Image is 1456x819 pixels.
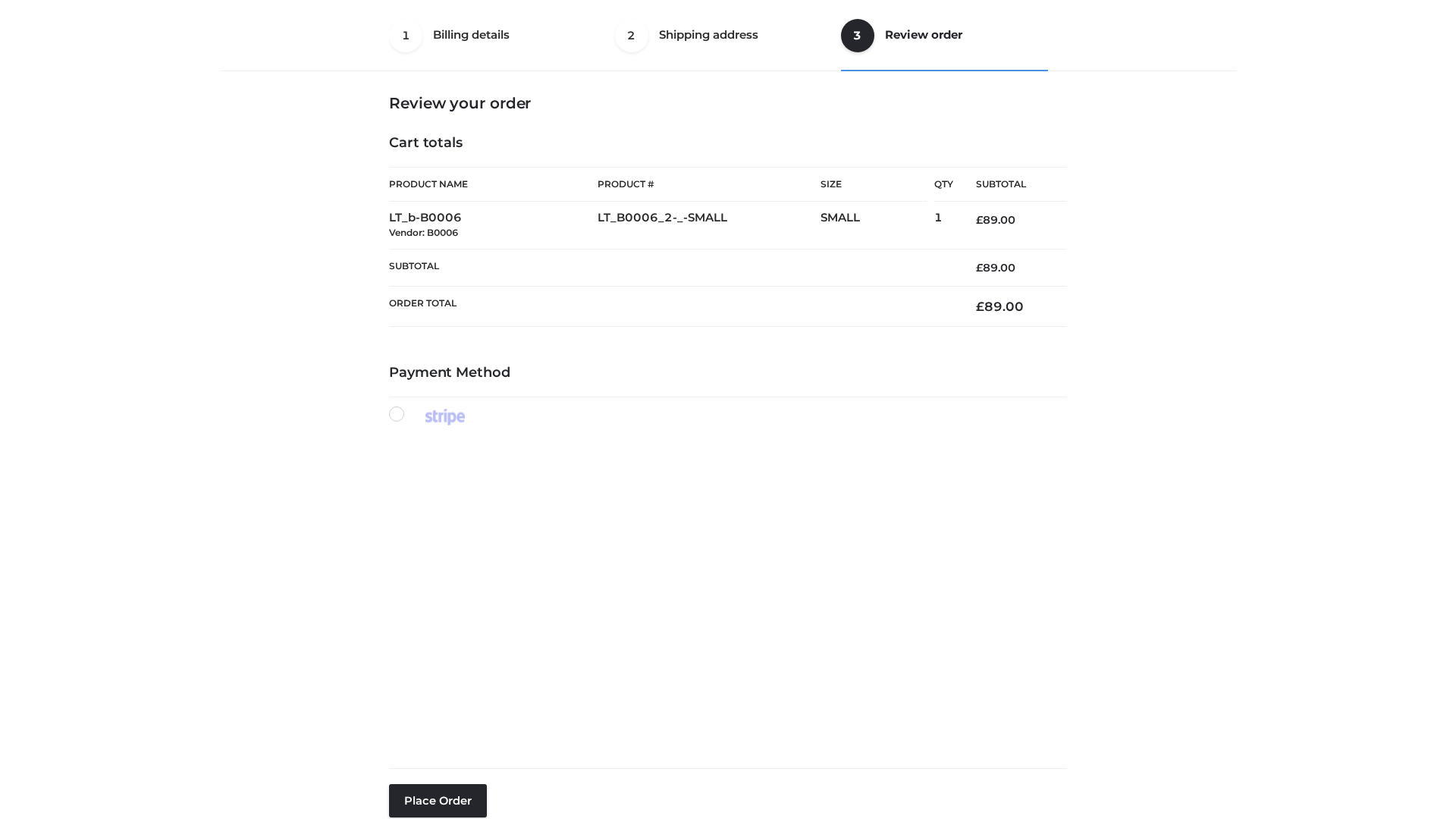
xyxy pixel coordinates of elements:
bdi: 89.00 [976,261,1015,275]
bdi: 89.00 [976,299,1024,314]
h4: Payment Method [389,365,1067,381]
th: Order Total [389,287,953,327]
th: Product # [598,167,821,202]
th: Subtotal [389,249,953,286]
button: Place order [389,784,487,817]
span: £ [976,261,983,275]
td: LT_b-B0006 [389,202,598,249]
th: Size [821,168,927,202]
td: SMALL [821,202,934,249]
h4: Cart totals [389,135,1067,152]
bdi: 89.00 [976,213,1015,227]
h3: Review your order [389,94,1067,112]
td: LT_B0006_2-_-SMALL [598,202,821,249]
span: £ [976,213,983,227]
th: Subtotal [953,168,1067,202]
td: 1 [934,202,953,249]
small: Vendor: B0006 [389,227,458,238]
iframe: Secure payment input frame [386,422,1064,756]
th: Qty [934,167,953,202]
th: Product Name [389,167,598,202]
span: £ [976,299,984,314]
